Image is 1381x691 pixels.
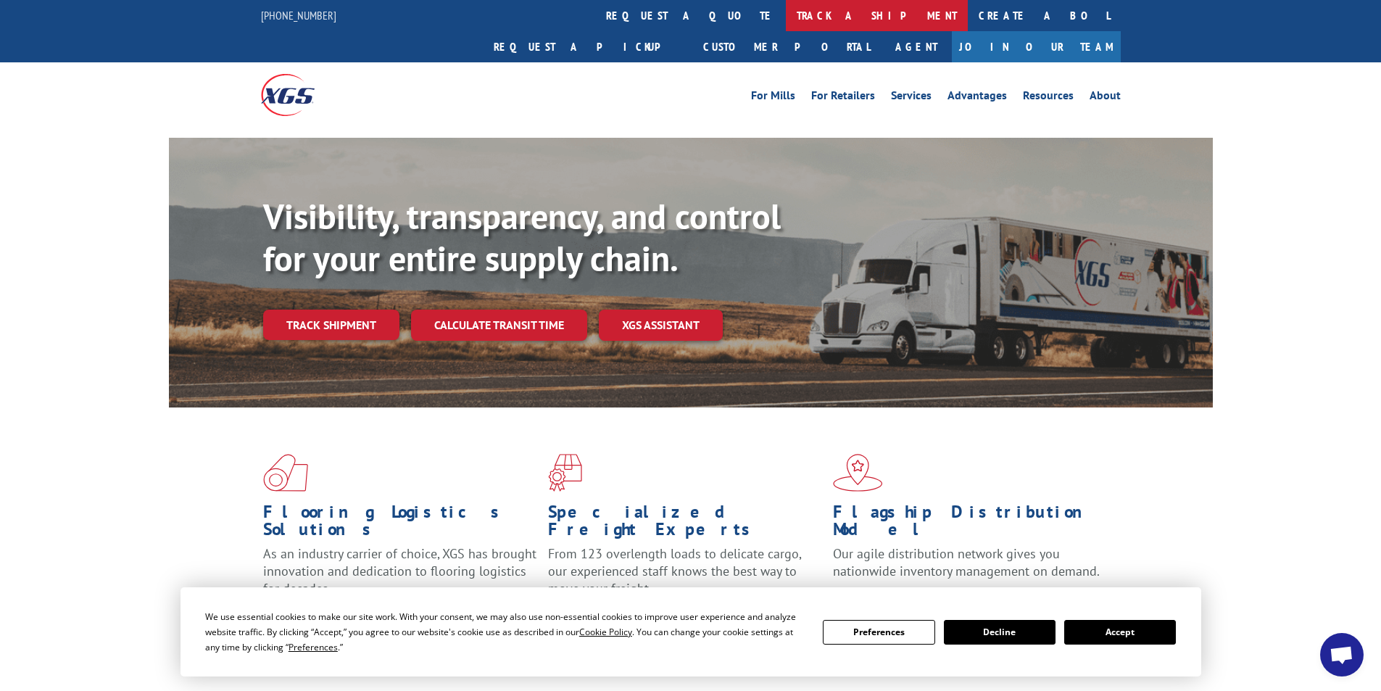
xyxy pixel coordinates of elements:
[823,620,934,645] button: Preferences
[944,620,1056,645] button: Decline
[263,310,399,340] a: Track shipment
[263,194,781,281] b: Visibility, transparency, and control for your entire supply chain.
[1023,90,1074,106] a: Resources
[1320,633,1364,676] a: Open chat
[411,310,587,341] a: Calculate transit time
[483,31,692,62] a: Request a pickup
[751,90,795,106] a: For Mills
[833,545,1100,579] span: Our agile distribution network gives you nationwide inventory management on demand.
[947,90,1007,106] a: Advantages
[891,90,932,106] a: Services
[599,310,723,341] a: XGS ASSISTANT
[263,503,537,545] h1: Flooring Logistics Solutions
[548,545,822,610] p: From 123 overlength loads to delicate cargo, our experienced staff knows the best way to move you...
[181,587,1201,676] div: Cookie Consent Prompt
[1090,90,1121,106] a: About
[205,609,805,655] div: We use essential cookies to make our site work. With your consent, we may also use non-essential ...
[263,454,308,492] img: xgs-icon-total-supply-chain-intelligence-red
[1064,620,1176,645] button: Accept
[263,545,536,597] span: As an industry carrier of choice, XGS has brought innovation and dedication to flooring logistics...
[692,31,881,62] a: Customer Portal
[261,8,336,22] a: [PHONE_NUMBER]
[289,641,338,653] span: Preferences
[881,31,952,62] a: Agent
[952,31,1121,62] a: Join Our Team
[548,454,582,492] img: xgs-icon-focused-on-flooring-red
[579,626,632,638] span: Cookie Policy
[833,503,1107,545] h1: Flagship Distribution Model
[548,503,822,545] h1: Specialized Freight Experts
[833,454,883,492] img: xgs-icon-flagship-distribution-model-red
[811,90,875,106] a: For Retailers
